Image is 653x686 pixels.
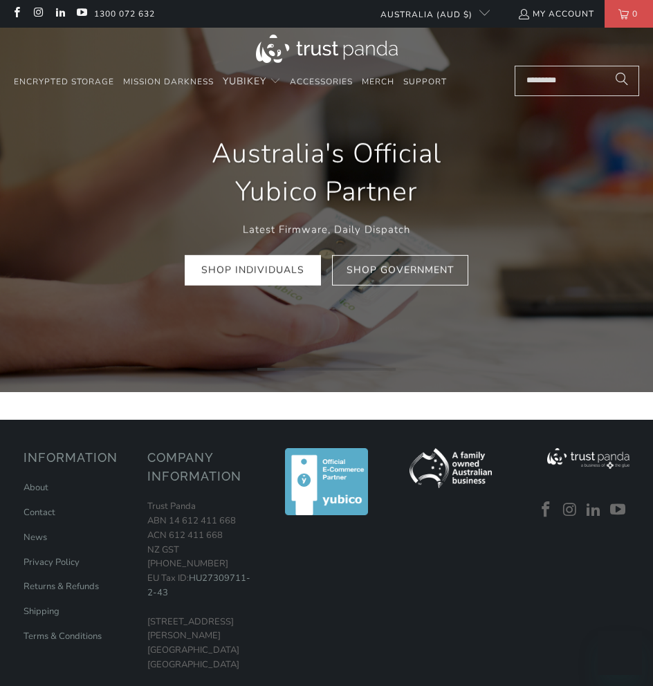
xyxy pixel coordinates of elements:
[598,631,642,675] iframe: Button to launch messaging window
[362,76,394,87] span: Merch
[332,254,468,286] a: Shop Government
[14,66,447,98] nav: Translation missing: en.navigation.header.main_nav
[403,66,447,98] a: Support
[147,499,257,672] p: Trust Panda ABN 14 612 411 668 ACN 612 411 668 NZ GST [PHONE_NUMBER] EU Tax ID: [STREET_ADDRESS][...
[24,531,47,544] a: News
[75,8,87,19] a: Trust Panda Australia on YouTube
[123,66,214,98] a: Mission Darkness
[584,501,605,519] a: Trust Panda Australia on LinkedIn
[14,76,114,87] span: Encrypted Storage
[290,76,353,87] span: Accessories
[24,556,80,568] a: Privacy Policy
[515,66,639,96] input: Search...
[54,8,66,19] a: Trust Panda Australia on LinkedIn
[290,66,353,98] a: Accessories
[24,506,55,519] a: Contact
[123,76,214,87] span: Mission Darkness
[147,572,250,599] a: HU27309711-2-43
[608,501,629,519] a: Trust Panda Australia on YouTube
[94,6,155,21] a: 1300 072 632
[223,66,281,98] summary: YubiKey
[10,8,22,19] a: Trust Panda Australia on Facebook
[256,35,398,63] img: Trust Panda Australia
[403,76,447,87] span: Support
[14,66,114,98] a: Encrypted Storage
[517,6,594,21] a: My Account
[24,481,48,494] a: About
[605,66,639,96] button: Search
[560,501,580,519] a: Trust Panda Australia on Instagram
[340,368,368,371] li: Page dot 4
[171,135,482,211] h1: Australia's Official Yubico Partner
[313,368,340,371] li: Page dot 3
[32,8,44,19] a: Trust Panda Australia on Instagram
[257,368,285,371] li: Page dot 1
[24,605,59,618] a: Shipping
[24,580,99,593] a: Returns & Refunds
[171,221,482,237] p: Latest Firmware, Daily Dispatch
[285,368,313,371] li: Page dot 2
[24,630,102,642] a: Terms & Conditions
[536,501,557,519] a: Trust Panda Australia on Facebook
[223,75,266,88] span: YubiKey
[362,66,394,98] a: Merch
[185,254,321,286] a: Shop Individuals
[368,368,396,371] li: Page dot 5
